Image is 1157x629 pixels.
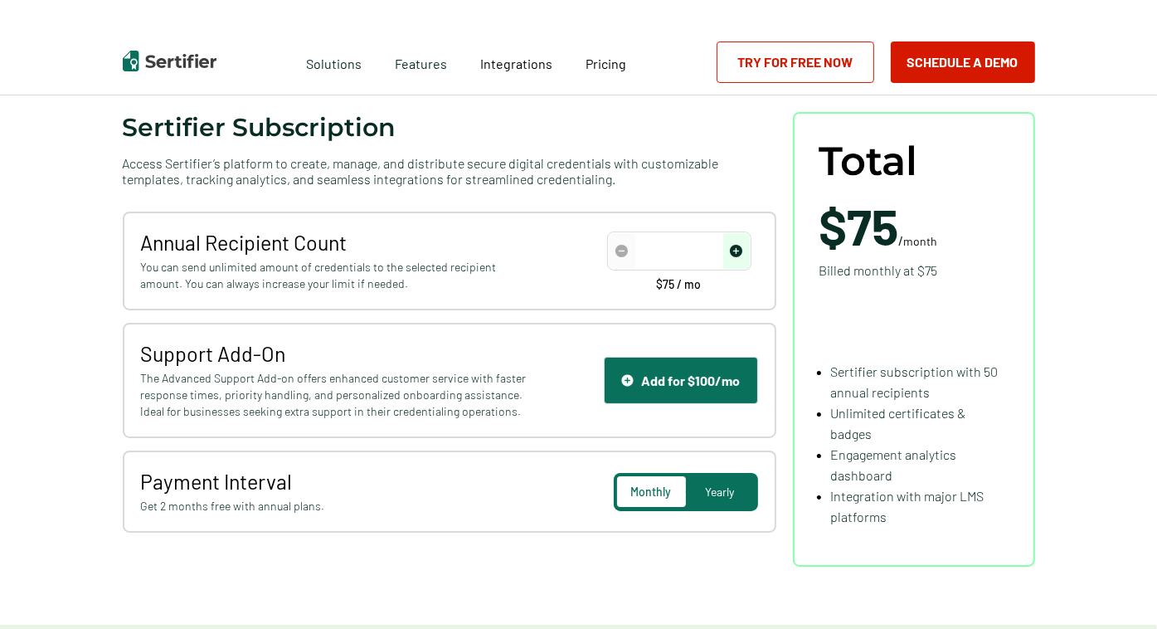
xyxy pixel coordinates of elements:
[586,56,626,71] span: Pricing
[631,485,672,499] span: Monthly
[306,51,362,72] span: Solutions
[621,373,741,388] div: Add for $100/mo
[141,341,532,366] span: Support Add-On
[141,259,532,292] span: You can send unlimited amount of credentials to the selected recipient amount. You can always inc...
[723,233,750,269] span: increase number
[141,498,532,514] span: Get 2 months free with annual plans.
[586,51,626,72] a: Pricing
[123,155,776,187] span: Access Sertifier’s platform to create, manage, and distribute secure digital credentials with cus...
[141,469,532,494] span: Payment Interval
[819,196,899,256] span: $75
[831,488,984,524] span: Integration with major LMS platforms
[141,370,532,420] span: The Advanced Support Add-on offers enhanced customer service with faster response times, priority...
[609,233,635,269] span: decrease number
[657,279,702,290] span: $75 / mo
[730,245,742,257] img: Increase Icon
[604,357,758,404] button: Support IconAdd for $100/mo
[395,51,447,72] span: Features
[831,405,966,441] span: Unlimited certificates & badges
[819,201,938,251] span: /
[831,446,957,483] span: Engagement analytics dashboard
[831,363,999,400] span: Sertifier subscription with 50 annual recipients
[123,51,216,71] img: Sertifier | Digital Credentialing Platform
[621,374,634,387] img: Support Icon
[141,230,532,255] span: Annual Recipient Count
[480,56,552,71] span: Integrations
[480,51,552,72] a: Integrations
[819,139,918,184] span: Total
[615,245,628,257] img: Decrease Icon
[819,260,938,280] span: Billed monthly at $75
[123,112,396,143] span: Sertifier Subscription
[706,485,735,499] span: Yearly
[717,41,874,83] a: Try for Free Now
[904,234,938,248] span: month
